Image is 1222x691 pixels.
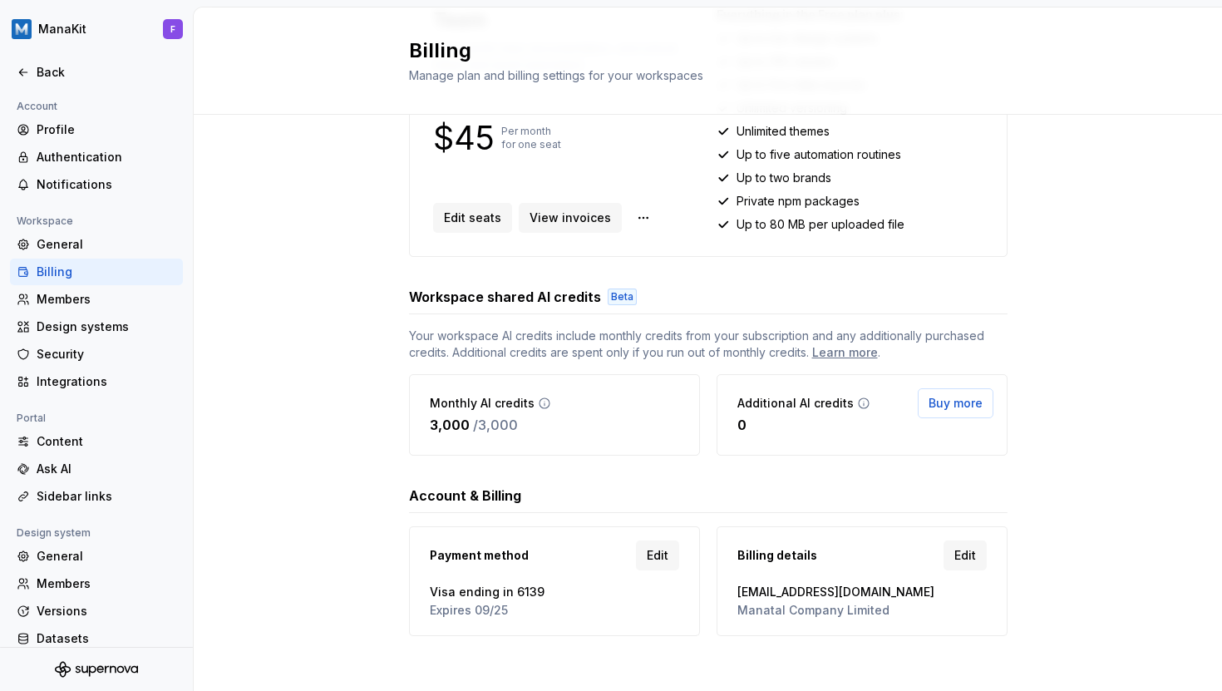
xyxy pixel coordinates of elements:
div: Workspace [10,211,80,231]
div: Back [37,64,176,81]
span: Edit [954,547,976,564]
div: Ask AI [37,461,176,477]
p: Per month for one seat [501,125,561,151]
h3: Account & Billing [409,486,521,506]
span: Buy more [929,395,983,412]
a: Edit [944,540,987,570]
a: Authentication [10,144,183,170]
span: View invoices [530,210,611,226]
p: Up to 80 MB per uploaded file [737,216,904,233]
span: [EMAIL_ADDRESS][DOMAIN_NAME] [737,584,987,600]
div: Design systems [37,318,176,335]
div: F [170,22,175,36]
span: Expires 09/25 [430,602,679,619]
span: Visa ending in 6139 [430,584,679,600]
div: Account [10,96,64,116]
p: Up to two brands [737,170,831,186]
a: Learn more [812,344,878,361]
a: Security [10,341,183,368]
img: 444e3117-43a1-4503-92e6-3e31d1175a78.png [12,19,32,39]
div: Security [37,346,176,363]
a: General [10,543,183,570]
p: Monthly AI credits [430,395,535,412]
p: Unlimited themes [737,123,830,140]
a: Back [10,59,183,86]
a: Profile [10,116,183,143]
p: $45 [433,128,495,148]
a: Ask AI [10,456,183,482]
div: Billing [37,264,176,280]
span: Manatal Company Limited [737,602,987,619]
a: Billing [10,259,183,285]
a: Design systems [10,313,183,340]
p: 0 [737,415,747,435]
svg: Supernova Logo [55,661,138,678]
h2: Billing [409,37,988,64]
div: General [37,236,176,253]
a: Integrations [10,368,183,395]
a: Datasets [10,625,183,652]
div: Integrations [37,373,176,390]
a: Sidebar links [10,483,183,510]
span: Payment method [430,547,529,564]
div: Content [37,433,176,450]
a: Members [10,570,183,597]
button: Buy more [918,388,993,418]
div: Datasets [37,630,176,647]
a: Edit [636,540,679,570]
div: General [37,548,176,565]
div: Sidebar links [37,488,176,505]
div: Members [37,291,176,308]
span: Edit [647,547,668,564]
button: ManaKitF [3,11,190,47]
div: Members [37,575,176,592]
a: Content [10,428,183,455]
a: View invoices [519,203,622,233]
div: Beta [608,289,637,305]
h3: Workspace shared AI credits [409,287,601,307]
span: Edit seats [444,210,501,226]
span: Billing details [737,547,817,564]
a: General [10,231,183,258]
a: Versions [10,598,183,624]
p: Additional AI credits [737,395,854,412]
a: Notifications [10,171,183,198]
p: 3,000 [430,415,470,435]
div: Authentication [37,149,176,165]
div: Profile [37,121,176,138]
div: Portal [10,408,52,428]
button: Edit seats [433,203,512,233]
span: Your workspace AI credits include monthly credits from your subscription and any additionally pur... [409,328,1008,361]
div: Design system [10,523,97,543]
a: Members [10,286,183,313]
p: Private npm packages [737,193,860,210]
div: ManaKit [38,21,86,37]
span: Manage plan and billing settings for your workspaces [409,68,703,82]
p: / 3,000 [473,415,518,435]
div: Notifications [37,176,176,193]
div: Versions [37,603,176,619]
p: Up to five automation routines [737,146,901,163]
